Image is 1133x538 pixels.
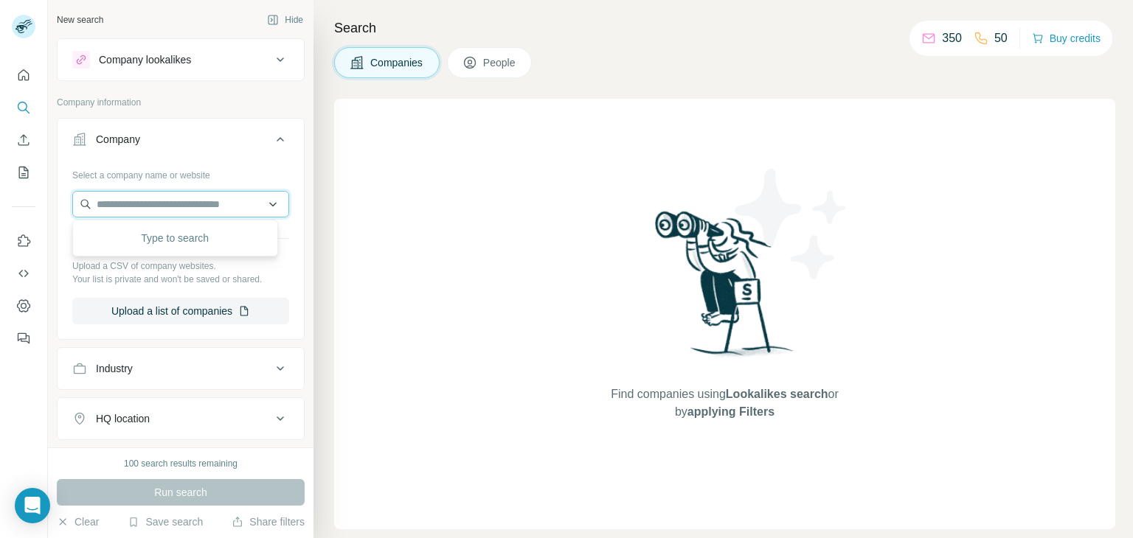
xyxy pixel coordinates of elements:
[57,514,99,529] button: Clear
[687,405,775,418] span: applying Filters
[15,488,50,523] div: Open Intercom Messenger
[12,94,35,121] button: Search
[124,457,238,470] div: 100 search results remaining
[96,361,133,376] div: Industry
[96,132,140,147] div: Company
[12,127,35,153] button: Enrich CSV
[12,228,35,254] button: Use Surfe on LinkedIn
[57,96,305,109] p: Company information
[232,514,305,529] button: Share filters
[128,514,203,529] button: Save search
[57,13,103,27] div: New search
[942,29,962,47] p: 350
[58,42,304,77] button: Company lookalikes
[72,259,289,273] p: Upload a CSV of company websites.
[334,18,1115,38] h4: Search
[370,55,424,70] span: Companies
[994,29,1008,47] p: 50
[1032,28,1101,49] button: Buy credits
[76,223,274,253] div: Type to search
[12,293,35,319] button: Dashboard
[99,52,191,67] div: Company lookalikes
[726,388,828,400] span: Lookalikes search
[12,260,35,287] button: Use Surfe API
[58,401,304,436] button: HQ location
[648,207,802,371] img: Surfe Illustration - Woman searching with binoculars
[58,351,304,386] button: Industry
[58,122,304,163] button: Company
[606,385,842,421] span: Find companies using or by
[72,273,289,286] p: Your list is private and won't be saved or shared.
[257,9,313,31] button: Hide
[12,325,35,352] button: Feedback
[72,298,289,324] button: Upload a list of companies
[12,159,35,186] button: My lists
[96,411,150,426] div: HQ location
[483,55,517,70] span: People
[725,158,858,290] img: Surfe Illustration - Stars
[12,62,35,88] button: Quick start
[72,163,289,182] div: Select a company name or website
